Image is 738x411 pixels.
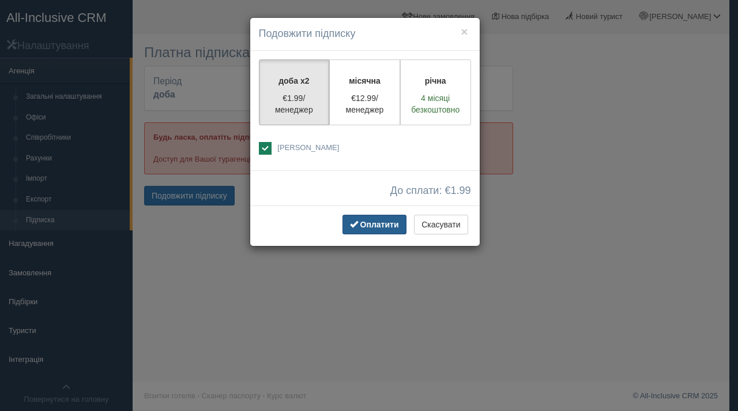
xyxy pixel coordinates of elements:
button: Скасувати [414,215,468,234]
p: місячна [337,75,393,87]
p: 4 місяці безкоштовно [408,92,464,115]
p: доба x2 [266,75,322,87]
span: Оплатити [360,220,399,229]
span: 1.99 [450,185,470,196]
span: До сплати: € [390,185,471,197]
p: річна [408,75,464,87]
h4: Подовжити підписку [259,27,471,42]
span: [PERSON_NAME] [277,143,339,152]
p: €1.99/менеджер [266,92,322,115]
button: × [461,25,468,38]
button: Оплатити [342,215,406,234]
p: €12.99/менеджер [337,92,393,115]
